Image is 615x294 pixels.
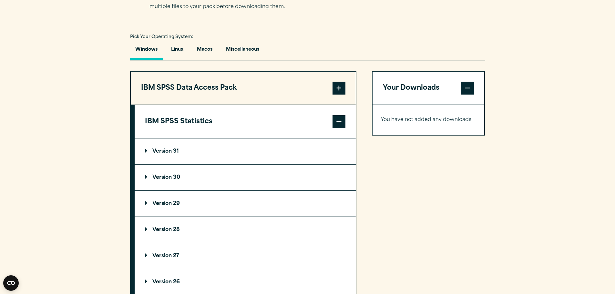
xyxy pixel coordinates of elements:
div: Your Downloads [373,105,485,135]
span: Pick Your Operating System: [130,35,193,39]
summary: Version 29 [135,191,356,217]
button: Linux [166,42,189,60]
button: Macos [192,42,218,60]
summary: Version 27 [135,243,356,269]
summary: Version 28 [135,217,356,243]
summary: Version 31 [135,138,356,164]
p: Version 26 [145,279,180,285]
button: IBM SPSS Statistics [135,105,356,138]
p: You have not added any downloads. [381,115,477,125]
summary: Version 30 [135,165,356,190]
p: Version 29 [145,201,180,206]
p: Version 30 [145,175,180,180]
p: Version 28 [145,227,180,232]
button: Your Downloads [373,72,485,105]
button: IBM SPSS Data Access Pack [131,72,356,105]
p: Version 27 [145,253,179,259]
p: Version 31 [145,149,179,154]
button: Windows [130,42,163,60]
button: Miscellaneous [221,42,264,60]
button: Open CMP widget [3,275,19,291]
